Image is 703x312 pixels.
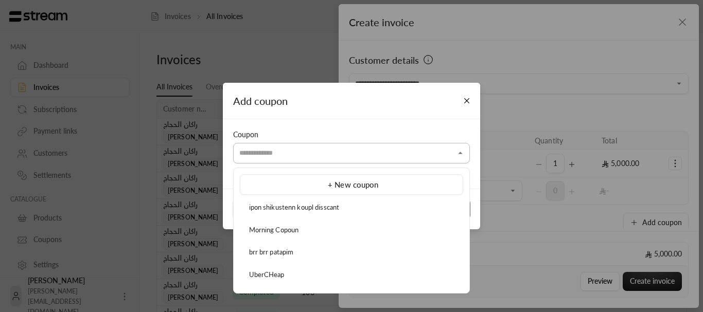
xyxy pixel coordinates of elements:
span: Add coupon [233,95,288,107]
div: Coupon [233,130,470,140]
span: UberCHeap [249,270,285,279]
button: Close [454,147,467,159]
span: RakansFirstTest [249,292,296,301]
span: brr brr patapim [249,248,294,256]
span: Morning Copoun [249,226,299,234]
button: Close [458,91,476,109]
span: ipon shikustenn koupl disscant [249,203,340,211]
span: + New coupon [328,180,378,189]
